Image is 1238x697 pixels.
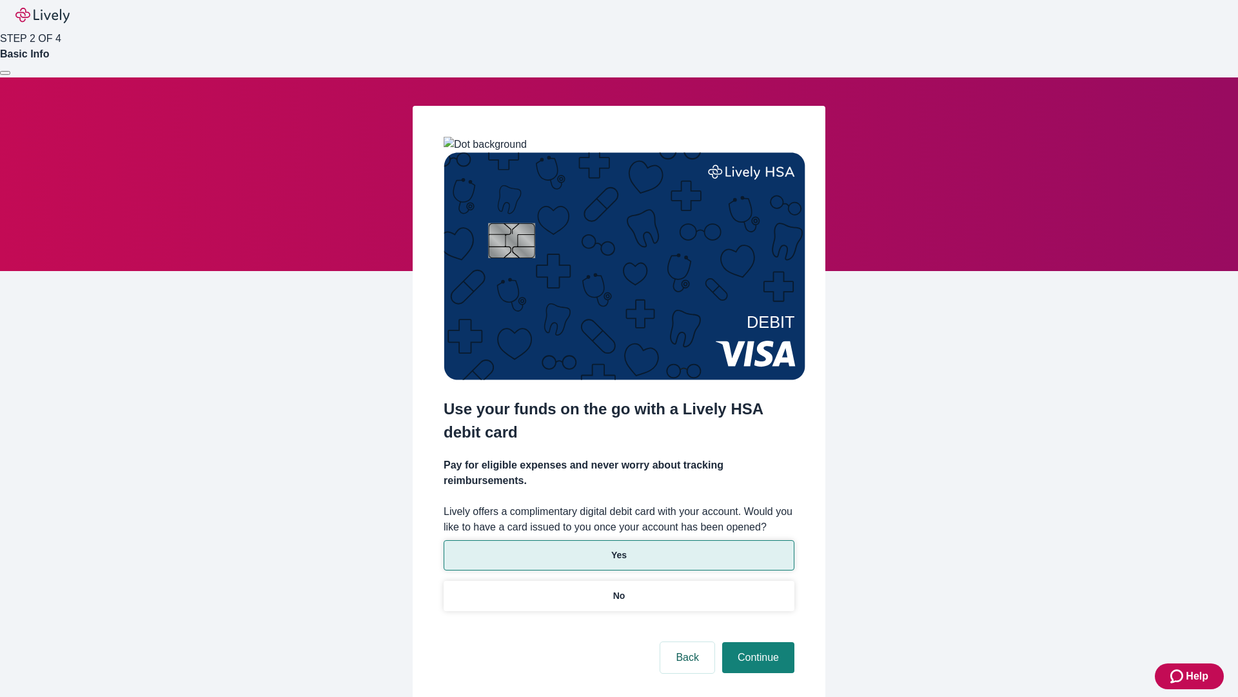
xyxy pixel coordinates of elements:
[444,458,794,489] h4: Pay for eligible expenses and never worry about tracking reimbursements.
[444,152,805,380] img: Debit card
[444,504,794,535] label: Lively offers a complimentary digital debit card with your account. Would you like to have a card...
[611,549,627,562] p: Yes
[444,540,794,571] button: Yes
[1170,669,1186,684] svg: Zendesk support icon
[722,642,794,673] button: Continue
[613,589,625,603] p: No
[660,642,714,673] button: Back
[444,137,527,152] img: Dot background
[444,398,794,444] h2: Use your funds on the go with a Lively HSA debit card
[444,581,794,611] button: No
[15,8,70,23] img: Lively
[1155,663,1224,689] button: Zendesk support iconHelp
[1186,669,1208,684] span: Help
